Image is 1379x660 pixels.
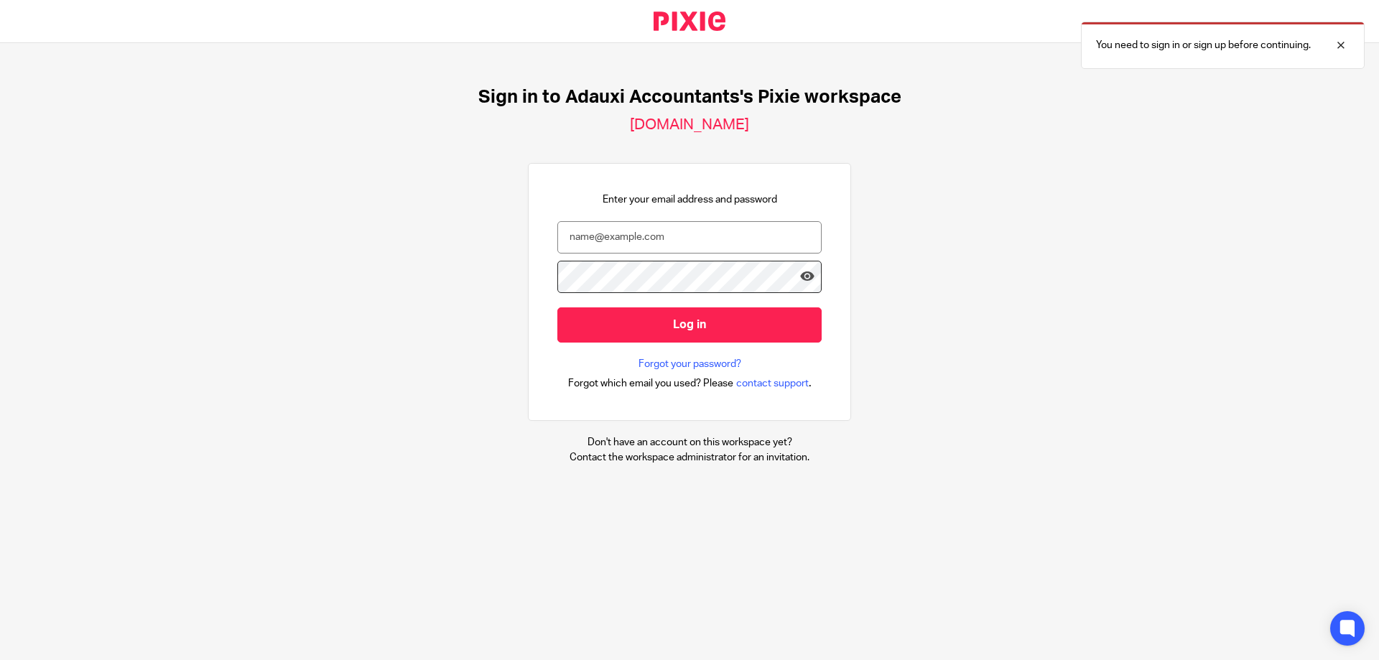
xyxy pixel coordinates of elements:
h2: [DOMAIN_NAME] [630,116,749,134]
p: Contact the workspace administrator for an invitation. [570,450,809,465]
p: Don't have an account on this workspace yet? [570,435,809,450]
div: . [568,375,812,391]
span: Forgot which email you used? Please [568,376,733,391]
p: Enter your email address and password [603,192,777,207]
input: name@example.com [557,221,822,254]
a: Forgot your password? [639,357,741,371]
h1: Sign in to Adauxi Accountants's Pixie workspace [478,86,901,108]
input: Log in [557,307,822,343]
p: You need to sign in or sign up before continuing. [1096,38,1311,52]
span: contact support [736,376,809,391]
